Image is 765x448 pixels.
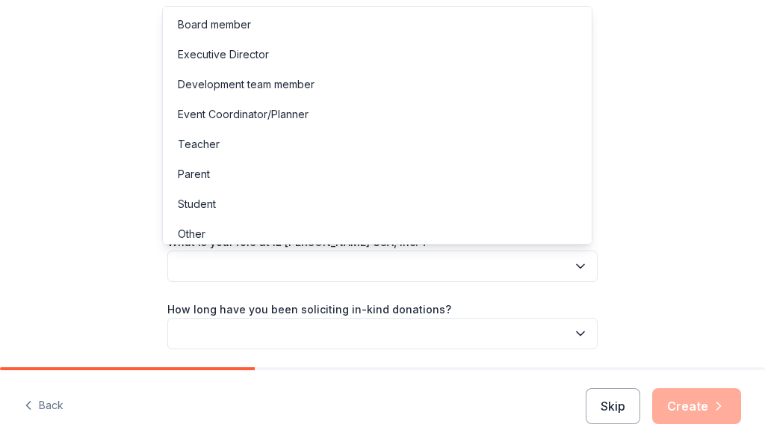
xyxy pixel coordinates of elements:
[178,225,205,243] div: Other
[178,16,251,34] div: Board member
[178,105,309,123] div: Event Coordinator/Planner
[178,135,220,153] div: Teacher
[178,46,269,64] div: Executive Director
[178,195,216,213] div: Student
[178,165,210,183] div: Parent
[178,76,315,93] div: Development team member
